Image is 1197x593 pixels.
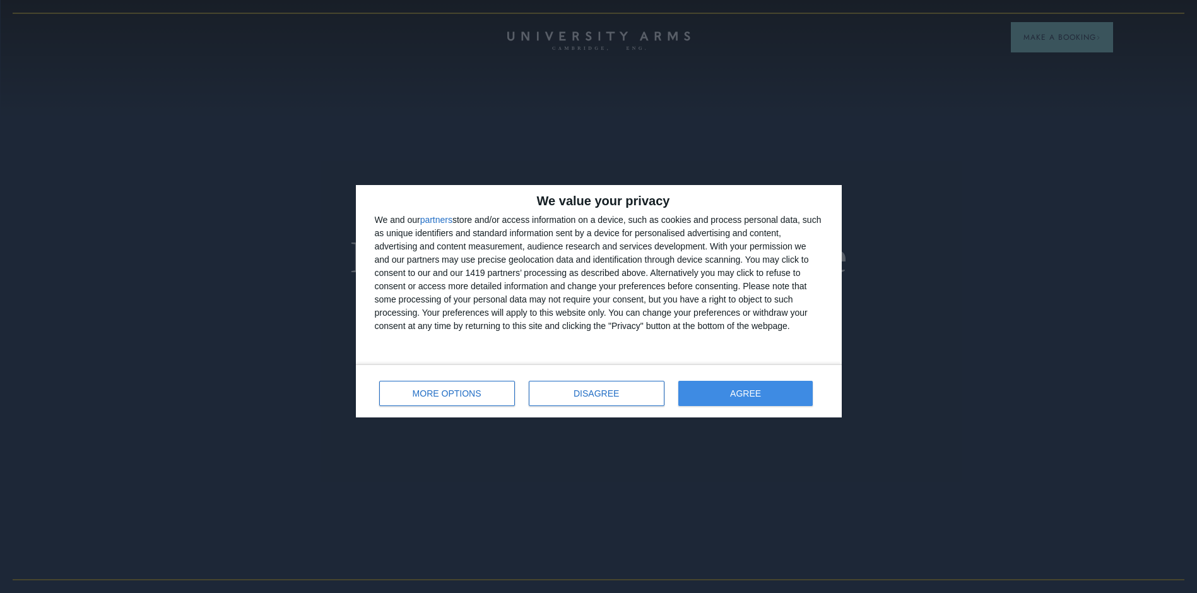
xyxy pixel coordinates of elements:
span: MORE OPTIONS [413,389,481,398]
button: AGREE [678,381,813,406]
span: AGREE [730,389,761,398]
h2: We value your privacy [375,195,823,207]
button: DISAGREE [529,381,664,406]
div: qc-cmp2-ui [356,185,842,417]
span: DISAGREE [574,389,619,398]
button: MORE OPTIONS [379,381,515,406]
div: We and our store and/or access information on a device, such as cookies and process personal data... [375,213,823,333]
button: partners [420,215,452,224]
